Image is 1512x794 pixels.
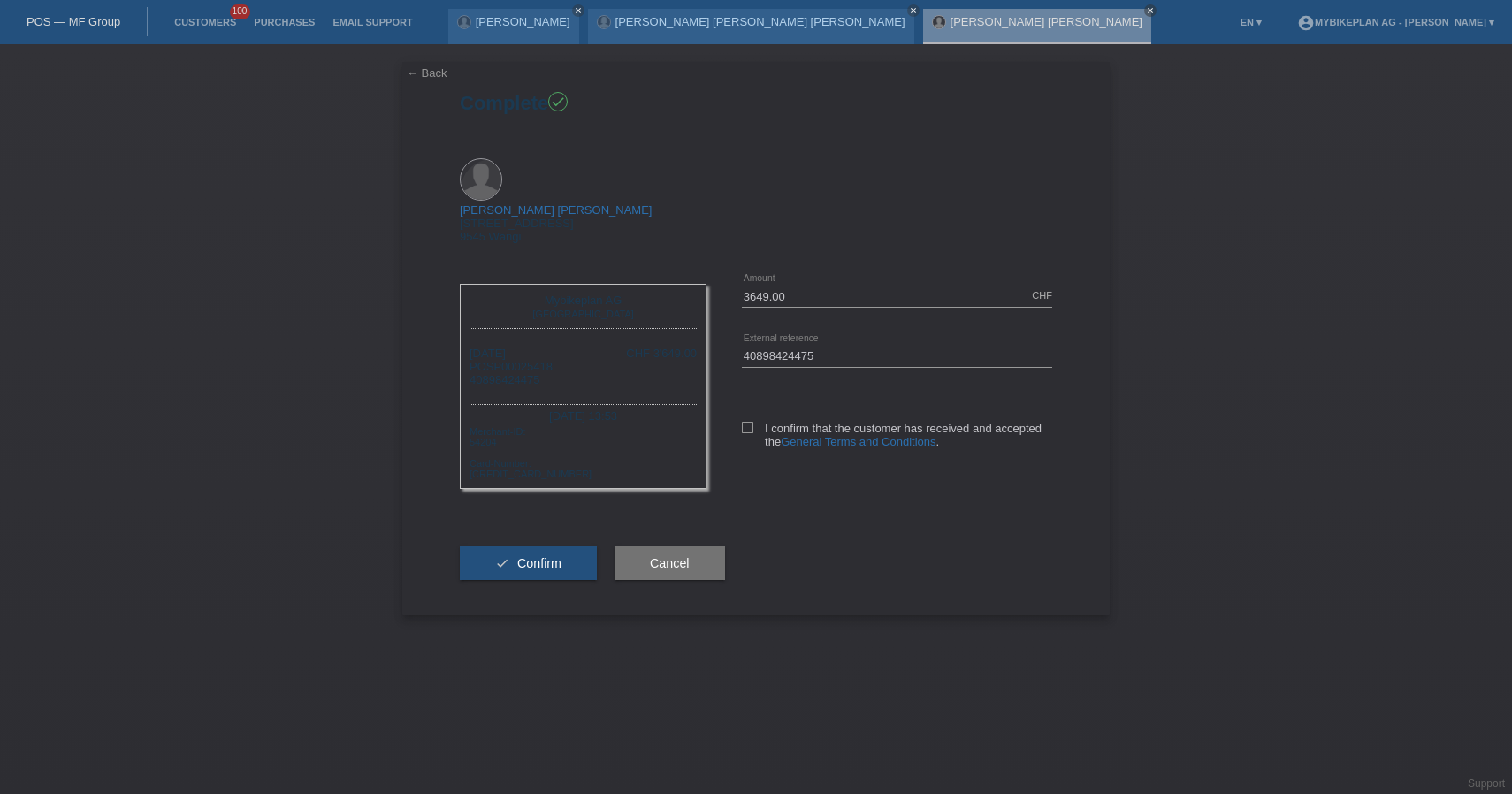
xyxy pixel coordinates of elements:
[165,17,245,27] a: Customers
[615,546,725,580] button: Cancel
[517,556,561,570] span: Confirm
[1032,290,1052,301] div: CHF
[470,373,540,386] span: 40898424475
[460,92,1052,114] h1: Complete
[470,347,553,386] div: [DATE] POSP00025418
[1144,4,1157,17] a: close
[781,435,935,448] a: General Terms and Conditions
[1468,777,1505,790] a: Support
[626,347,697,360] div: CHF 3'649.00
[1146,6,1155,15] i: close
[1297,14,1315,32] i: account_circle
[230,4,251,19] span: 100
[572,4,584,17] a: close
[407,66,447,80] a: ← Back
[460,203,652,217] a: [PERSON_NAME] [PERSON_NAME]
[1232,17,1271,27] a: EN ▾
[245,17,324,27] a: Purchases
[574,6,583,15] i: close
[476,15,570,28] a: [PERSON_NAME]
[951,15,1142,28] a: [PERSON_NAME] [PERSON_NAME]
[650,556,690,570] span: Cancel
[550,94,566,110] i: check
[470,424,697,479] div: Merchant-ID: 54204 Card-Number: [CREDIT_CARD_NUMBER]
[615,15,905,28] a: [PERSON_NAME] [PERSON_NAME] [PERSON_NAME]
[460,546,597,580] button: check Confirm
[742,422,1052,448] label: I confirm that the customer has received and accepted the .
[27,15,120,28] a: POS — MF Group
[495,556,509,570] i: check
[470,404,697,424] div: [DATE] 13:53
[474,307,692,319] div: [GEOGRAPHIC_DATA]
[1288,17,1503,27] a: account_circleMybikeplan AG - [PERSON_NAME] ▾
[909,6,918,15] i: close
[324,17,421,27] a: Email Support
[460,203,652,243] div: [STREET_ADDRESS] 9545 Wängi
[474,294,692,307] div: Mybikeplan AG
[907,4,920,17] a: close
